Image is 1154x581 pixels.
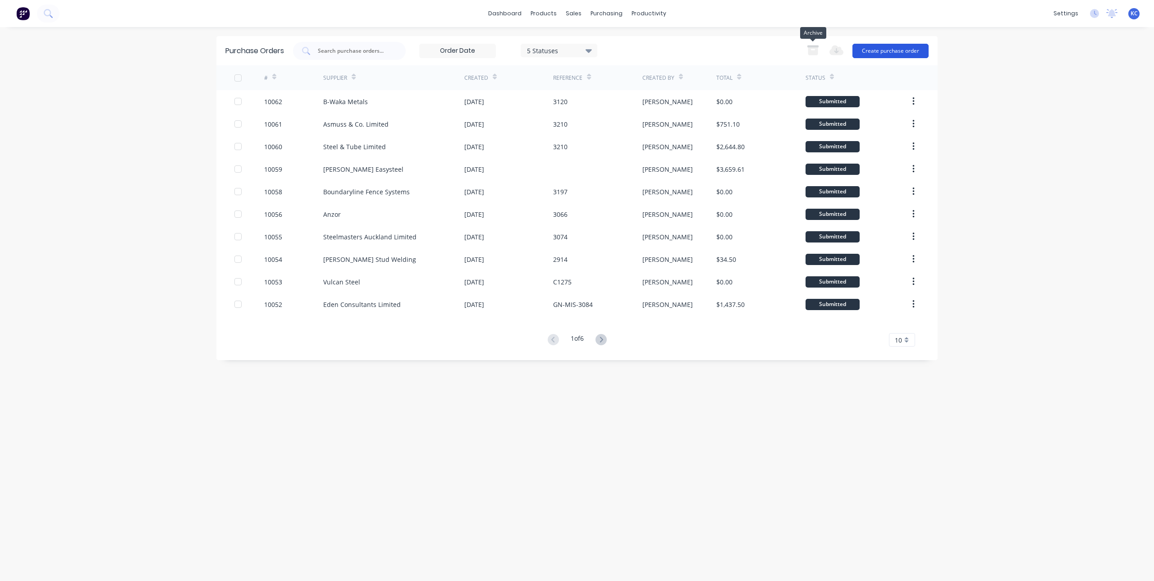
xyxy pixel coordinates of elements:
[264,165,282,174] div: 10059
[553,97,568,106] div: 3120
[642,277,693,287] div: [PERSON_NAME]
[571,334,584,347] div: 1 of 6
[323,119,389,129] div: Asmuss & Co. Limited
[264,232,282,242] div: 10055
[464,255,484,264] div: [DATE]
[464,187,484,197] div: [DATE]
[553,232,568,242] div: 3074
[642,232,693,242] div: [PERSON_NAME]
[642,119,693,129] div: [PERSON_NAME]
[264,119,282,129] div: 10061
[716,210,733,219] div: $0.00
[264,97,282,106] div: 10062
[264,255,282,264] div: 10054
[716,119,740,129] div: $751.10
[264,300,282,309] div: 10052
[464,300,484,309] div: [DATE]
[642,187,693,197] div: [PERSON_NAME]
[716,142,745,151] div: $2,644.80
[806,299,860,310] div: Submitted
[264,210,282,219] div: 10056
[225,46,284,56] div: Purchase Orders
[317,46,392,55] input: Search purchase orders...
[806,254,860,265] div: Submitted
[1131,9,1138,18] span: KC
[553,119,568,129] div: 3210
[464,210,484,219] div: [DATE]
[464,119,484,129] div: [DATE]
[895,335,902,345] span: 10
[627,7,671,20] div: productivity
[716,74,733,82] div: Total
[806,186,860,197] div: Submitted
[806,141,860,152] div: Submitted
[323,255,416,264] div: [PERSON_NAME] Stud Welding
[323,187,410,197] div: Boundaryline Fence Systems
[553,142,568,151] div: 3210
[464,232,484,242] div: [DATE]
[264,277,282,287] div: 10053
[716,165,745,174] div: $3,659.61
[561,7,586,20] div: sales
[806,119,860,130] div: Submitted
[264,142,282,151] div: 10060
[586,7,627,20] div: purchasing
[716,300,745,309] div: $1,437.50
[553,210,568,219] div: 3066
[716,187,733,197] div: $0.00
[642,210,693,219] div: [PERSON_NAME]
[323,232,417,242] div: Steelmasters Auckland Limited
[806,231,860,242] div: Submitted
[642,74,674,82] div: Created By
[806,164,860,175] div: Submitted
[464,74,488,82] div: Created
[553,74,582,82] div: Reference
[323,142,386,151] div: Steel & Tube Limited
[323,97,368,106] div: B-Waka Metals
[527,46,591,55] div: 5 Statuses
[484,7,526,20] a: dashboard
[642,165,693,174] div: [PERSON_NAME]
[642,97,693,106] div: [PERSON_NAME]
[806,74,825,82] div: Status
[464,142,484,151] div: [DATE]
[16,7,30,20] img: Factory
[464,165,484,174] div: [DATE]
[420,44,495,58] input: Order Date
[806,96,860,107] div: Submitted
[553,255,568,264] div: 2914
[806,209,860,220] div: Submitted
[323,210,341,219] div: Anzor
[642,255,693,264] div: [PERSON_NAME]
[323,300,401,309] div: Eden Consultants Limited
[553,277,572,287] div: C1275
[264,74,268,82] div: #
[323,277,360,287] div: Vulcan Steel
[852,44,929,58] button: Create purchase order
[553,187,568,197] div: 3197
[553,300,593,309] div: GN-MIS-3084
[716,232,733,242] div: $0.00
[716,97,733,106] div: $0.00
[464,277,484,287] div: [DATE]
[716,255,736,264] div: $34.50
[526,7,561,20] div: products
[264,187,282,197] div: 10058
[323,165,403,174] div: [PERSON_NAME] Easysteel
[806,276,860,288] div: Submitted
[642,300,693,309] div: [PERSON_NAME]
[642,142,693,151] div: [PERSON_NAME]
[464,97,484,106] div: [DATE]
[1049,7,1083,20] div: settings
[716,277,733,287] div: $0.00
[800,27,826,39] div: Archive
[323,74,347,82] div: Supplier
